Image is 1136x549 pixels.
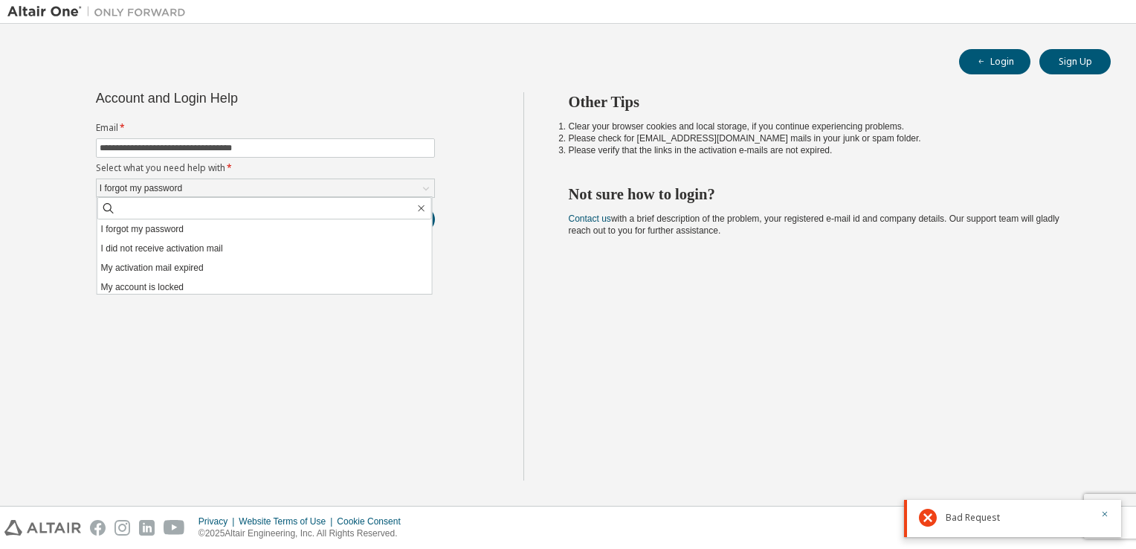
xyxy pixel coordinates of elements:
[337,516,409,527] div: Cookie Consent
[946,512,1000,524] span: Bad Request
[97,180,184,196] div: I forgot my password
[96,122,435,134] label: Email
[569,121,1085,132] li: Clear your browser cookies and local storage, if you continue experiencing problems.
[569,213,1059,236] span: with a brief description of the problem, your registered e-mail id and company details. Our suppo...
[139,520,155,536] img: linkedin.svg
[164,520,185,536] img: youtube.svg
[569,184,1085,204] h2: Not sure how to login?
[569,92,1085,112] h2: Other Tips
[114,520,130,536] img: instagram.svg
[569,144,1085,156] li: Please verify that the links in the activation e-mails are not expired.
[569,132,1085,144] li: Please check for [EMAIL_ADDRESS][DOMAIN_NAME] mails in your junk or spam folder.
[97,179,434,197] div: I forgot my password
[239,516,337,527] div: Website Terms of Use
[199,516,239,527] div: Privacy
[96,92,367,104] div: Account and Login Help
[96,162,435,174] label: Select what you need help with
[199,527,410,540] p: © 2025 Altair Engineering, Inc. All Rights Reserved.
[959,49,1030,74] button: Login
[97,219,432,239] li: I forgot my password
[1039,49,1111,74] button: Sign Up
[7,4,193,19] img: Altair One
[90,520,106,536] img: facebook.svg
[569,213,611,224] a: Contact us
[4,520,81,536] img: altair_logo.svg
